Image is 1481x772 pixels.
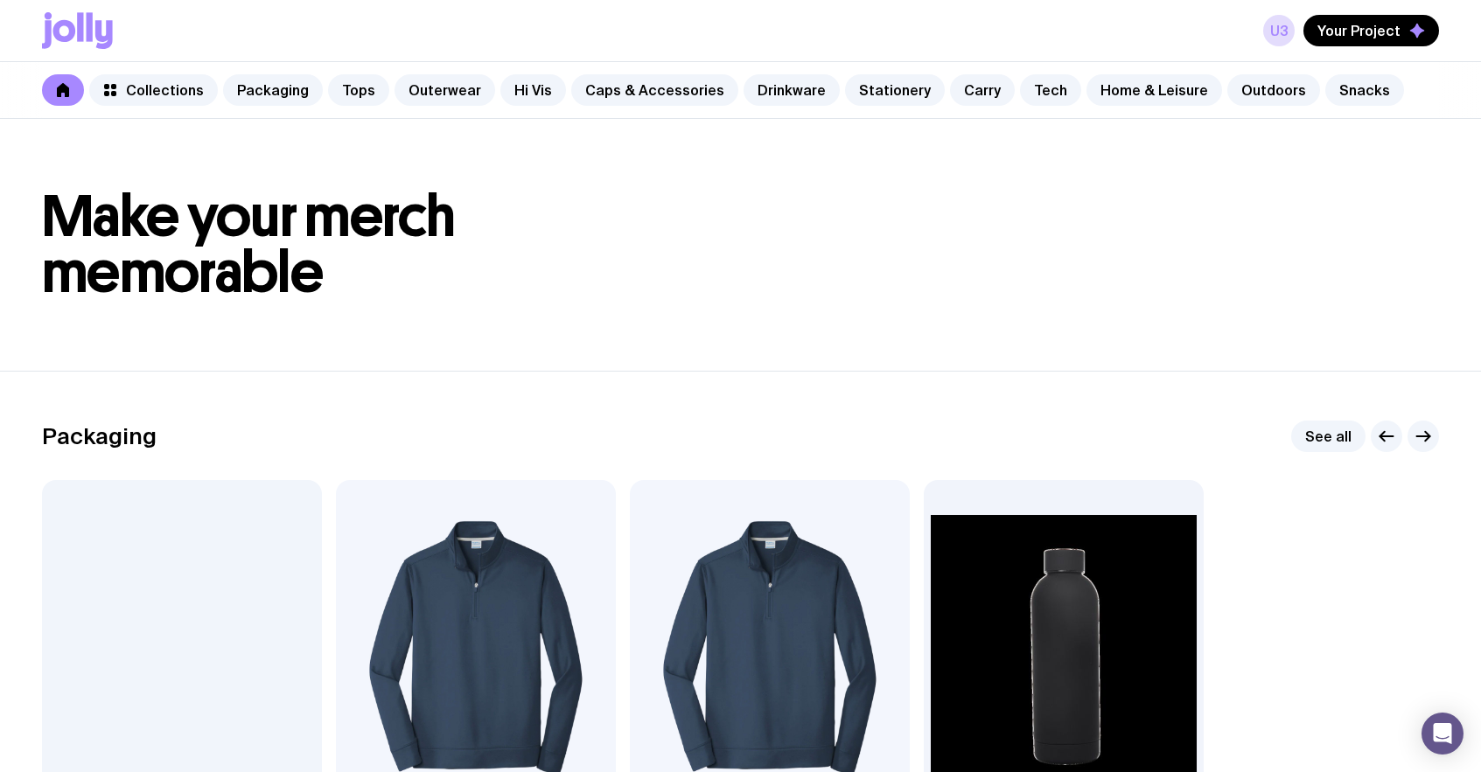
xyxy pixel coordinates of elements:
a: Home & Leisure [1086,74,1222,106]
a: Packaging [223,74,323,106]
a: Hi Vis [500,74,566,106]
a: See all [1291,421,1366,452]
a: Outerwear [395,74,495,106]
a: Drinkware [744,74,840,106]
a: Collections [89,74,218,106]
a: Tops [328,74,389,106]
a: Caps & Accessories [571,74,738,106]
a: Stationery [845,74,945,106]
div: Open Intercom Messenger [1422,713,1464,755]
a: Carry [950,74,1015,106]
span: Collections [126,81,204,99]
a: Tech [1020,74,1081,106]
span: Make your merch memorable [42,182,456,307]
h2: Packaging [42,423,157,449]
